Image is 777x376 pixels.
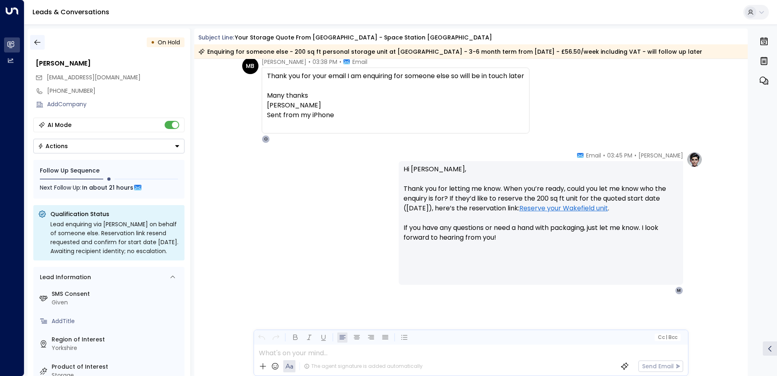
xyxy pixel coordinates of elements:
[33,139,184,153] div: Button group with a nested menu
[658,334,677,340] span: Cc Bcc
[82,183,133,192] span: In about 21 hours
[666,334,667,340] span: |
[36,59,184,68] div: [PERSON_NAME]
[151,35,155,50] div: •
[271,332,281,343] button: Redo
[267,71,524,130] div: Thank you for your email I am enquiring for someone else so will be in touch later
[267,101,524,130] div: [PERSON_NAME]
[686,151,703,168] img: profile-logo.png
[267,110,524,120] div: Sent from my iPhone
[339,58,341,66] span: •
[313,58,337,66] span: 03:38 PM
[519,203,608,213] a: Reserve your Wakefield unit
[50,220,180,256] div: Lead enquiring via [PERSON_NAME] on behalf of someone else. Reservation link resend requested and...
[654,334,680,341] button: Cc|Bcc
[603,151,605,160] span: •
[47,87,184,95] div: [PHONE_NUMBER]
[38,142,68,150] div: Actions
[158,38,180,46] span: On Hold
[262,135,270,143] div: O
[675,286,683,295] div: M
[37,273,91,282] div: Lead Information
[33,7,109,17] a: Leads & Conversations
[40,166,178,175] div: Follow Up Sequence
[47,73,141,82] span: mjblenkin@googlemail.com
[52,317,181,326] div: AddTitle
[235,33,492,42] div: Your storage quote from [GEOGRAPHIC_DATA] - Space Station [GEOGRAPHIC_DATA]
[198,48,702,56] div: Enquiring for someone else - 200 sq ft personal storage unit at [GEOGRAPHIC_DATA] - 3-6 month ter...
[47,73,141,81] span: [EMAIL_ADDRESS][DOMAIN_NAME]
[304,363,423,370] div: The agent signature is added automatically
[634,151,636,160] span: •
[638,151,683,160] span: [PERSON_NAME]
[47,100,184,109] div: AddCompany
[50,210,180,218] p: Qualification Status
[52,335,181,344] label: Region of Interest
[352,58,367,66] span: Email
[52,363,181,371] label: Product of Interest
[198,33,234,42] span: Subject Line:
[267,91,524,101] div: Many thanks
[52,290,181,298] label: SMS Consent
[48,121,72,129] div: AI Mode
[607,151,632,160] span: 03:45 PM
[40,183,178,192] div: Next Follow Up:
[33,139,184,153] button: Actions
[404,164,678,252] p: Hi [PERSON_NAME], Thank you for letting me know. When you’re ready, could you let me know who the...
[586,151,601,160] span: Email
[262,58,306,66] span: [PERSON_NAME]
[52,344,181,352] div: Yorkshire
[256,332,267,343] button: Undo
[242,58,258,74] div: MB
[52,298,181,307] div: Given
[308,58,310,66] span: •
